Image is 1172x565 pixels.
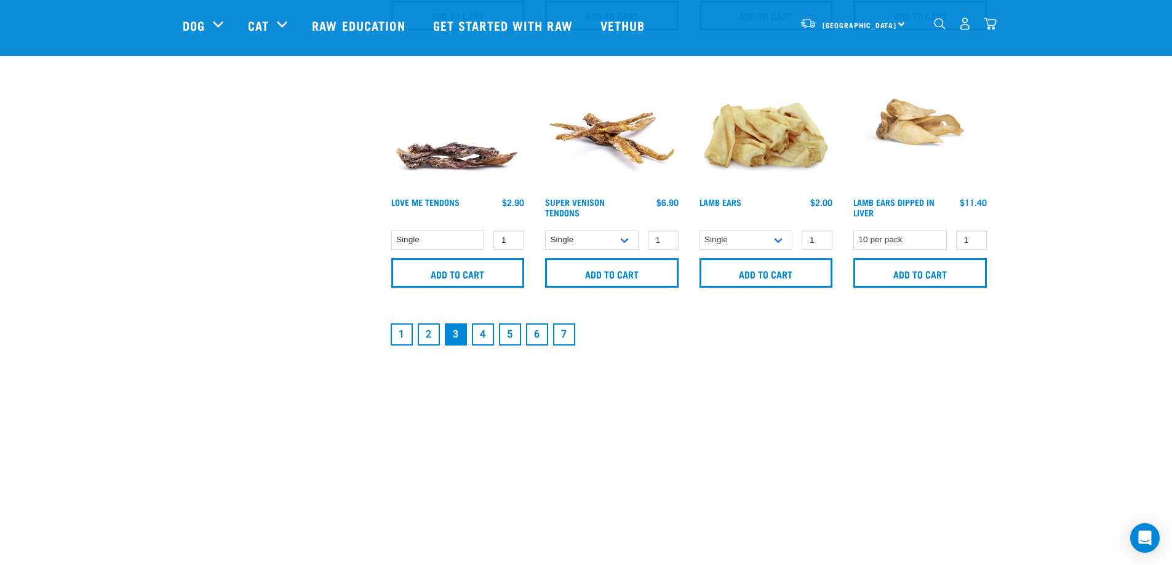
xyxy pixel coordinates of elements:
[493,231,524,250] input: 1
[648,231,679,250] input: 1
[810,197,832,207] div: $2.00
[553,323,575,346] a: Goto page 7
[656,197,679,207] div: $6.90
[542,52,682,192] img: 1286 Super Tendons 01
[526,323,548,346] a: Goto page 6
[545,258,679,288] input: Add to cart
[960,197,987,207] div: $11.40
[421,1,588,50] a: Get started with Raw
[388,52,528,192] img: Pile Of Love Tendons For Pets
[1130,523,1160,553] div: Open Intercom Messenger
[183,16,205,34] a: Dog
[700,200,741,204] a: Lamb Ears
[391,200,460,204] a: Love Me Tendons
[418,323,440,346] a: Goto page 2
[700,258,833,288] input: Add to cart
[802,231,832,250] input: 1
[853,258,987,288] input: Add to cart
[588,1,661,50] a: Vethub
[499,323,521,346] a: Goto page 5
[445,323,467,346] a: Page 3
[502,197,524,207] div: $2.90
[388,321,990,348] nav: pagination
[391,258,525,288] input: Add to cart
[300,1,420,50] a: Raw Education
[472,323,494,346] a: Goto page 4
[800,18,816,29] img: van-moving.png
[823,23,897,27] span: [GEOGRAPHIC_DATA]
[853,200,935,214] a: Lamb Ears Dipped in Liver
[956,231,987,250] input: 1
[934,18,946,30] img: home-icon-1@2x.png
[696,52,836,192] img: Pile Of Lamb Ears Treat For Pets
[984,17,997,30] img: home-icon@2x.png
[391,323,413,346] a: Goto page 1
[959,17,971,30] img: user.png
[545,200,605,214] a: Super Venison Tendons
[850,52,990,192] img: Lamb Ear Dipped Liver
[248,16,269,34] a: Cat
